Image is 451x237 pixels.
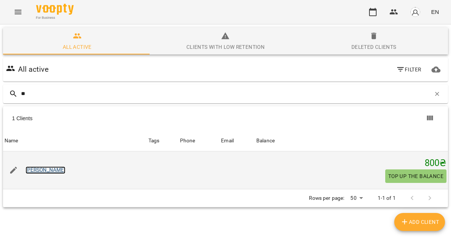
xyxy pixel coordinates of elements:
[428,5,442,19] button: EN
[256,136,446,145] span: Balance
[5,136,18,145] div: Sort
[256,136,275,145] div: Balance
[3,106,448,130] div: Table Toolbar
[5,136,18,145] div: Name
[394,213,445,231] button: Add Client
[388,172,443,181] span: Top up the balance
[221,136,253,145] span: Email
[186,42,265,51] div: Clients with low retention
[431,8,439,16] span: EN
[410,7,421,17] img: avatar_s.png
[393,63,424,76] button: Filter
[5,136,145,145] span: Name
[351,42,397,51] div: Deleted clients
[400,217,439,226] span: Add Client
[421,109,439,127] button: Show columns
[26,166,66,174] a: [PERSON_NAME]
[256,157,446,169] h5: 800 ₴
[12,115,227,122] div: 1 Clients
[180,136,195,145] div: Sort
[63,42,92,51] div: All active
[36,4,74,15] img: Voopty Logo
[309,195,344,202] p: Rows per page:
[9,3,27,21] button: Menu
[180,136,195,145] div: Phone
[347,193,365,204] div: 50
[256,136,275,145] div: Sort
[180,136,218,145] span: Phone
[378,195,396,202] p: 1-1 of 1
[396,65,421,74] span: Filter
[18,63,48,75] h6: All active
[221,136,234,145] div: Email
[36,15,74,20] span: For Business
[221,136,234,145] div: Sort
[148,136,177,145] div: Tags
[385,169,446,183] button: Top up the balance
